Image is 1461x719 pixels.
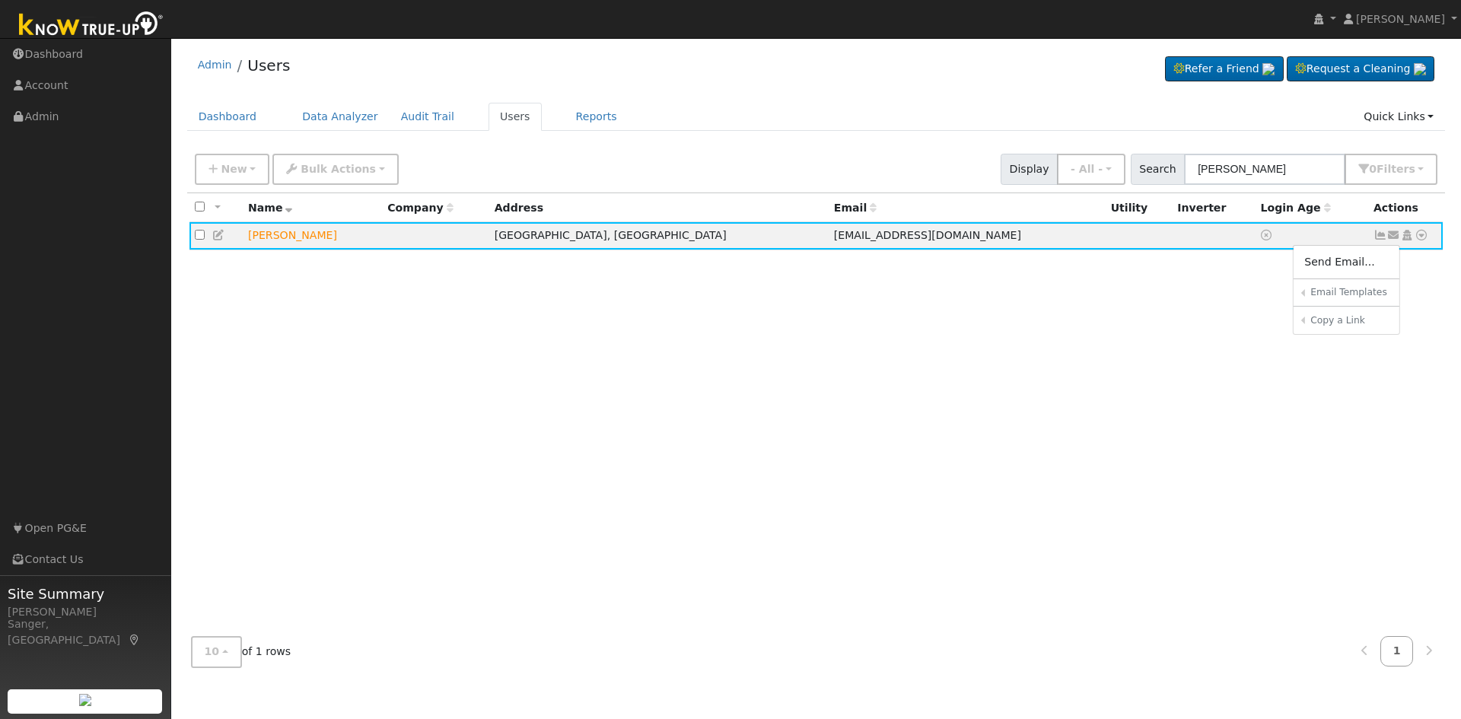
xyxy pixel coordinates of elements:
[8,584,163,604] span: Site Summary
[1305,285,1399,301] a: Email Templates
[1380,636,1414,666] a: 1
[1387,227,1401,243] a: kjmoyle@att.net
[1377,163,1415,175] span: Filter
[248,202,293,214] span: Name
[1261,202,1331,214] span: Days since last login
[191,636,291,667] span: of 1 rows
[834,202,877,214] span: Email
[128,634,142,646] a: Map
[272,154,398,185] button: Bulk Actions
[79,694,91,706] img: retrieve
[1414,63,1426,75] img: retrieve
[221,163,247,175] span: New
[1131,154,1185,185] span: Search
[1352,103,1445,131] a: Quick Links
[1310,287,1389,298] h6: Email Templates
[1294,251,1399,272] a: Send Email...
[1400,229,1414,241] a: Login As
[834,229,1021,241] span: [EMAIL_ADDRESS][DOMAIN_NAME]
[1310,315,1389,326] h6: Copy a Link
[1184,154,1345,185] input: Search
[8,604,163,620] div: [PERSON_NAME]
[1345,154,1437,185] button: 0Filters
[495,200,823,216] div: Address
[489,103,542,131] a: Users
[1373,229,1387,241] a: Not connected
[1356,13,1445,25] span: [PERSON_NAME]
[212,229,226,241] a: Edit User
[291,103,390,131] a: Data Analyzer
[187,103,269,131] a: Dashboard
[1287,56,1434,82] a: Request a Cleaning
[8,616,163,648] div: Sanger, [GEOGRAPHIC_DATA]
[387,202,453,214] span: Company name
[205,645,220,657] span: 10
[1177,200,1249,216] div: Inverter
[243,222,382,250] td: Lead
[195,154,270,185] button: New
[565,103,629,131] a: Reports
[1111,200,1167,216] div: Utility
[1415,227,1428,243] a: Other actions
[198,59,232,71] a: Admin
[1408,163,1415,175] span: s
[1373,200,1437,216] div: Actions
[1305,312,1399,329] a: Copy a Link
[1261,229,1275,241] a: No login access
[11,8,171,43] img: Know True-Up
[489,222,829,250] td: [GEOGRAPHIC_DATA], [GEOGRAPHIC_DATA]
[1165,56,1284,82] a: Refer a Friend
[191,636,242,667] button: 10
[301,163,376,175] span: Bulk Actions
[1001,154,1058,185] span: Display
[390,103,466,131] a: Audit Trail
[1057,154,1125,185] button: - All -
[247,56,290,75] a: Users
[1262,63,1275,75] img: retrieve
